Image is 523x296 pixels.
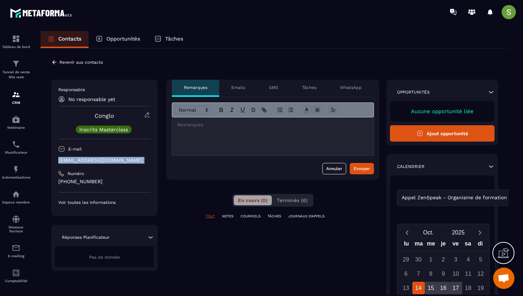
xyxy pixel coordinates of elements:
[41,31,89,48] a: Contacts
[2,160,30,185] a: automationsautomationsAutomatisations
[413,226,443,239] button: Open months overlay
[2,101,30,105] p: CRM
[238,197,268,203] span: En cours (0)
[340,85,362,90] p: WhatsApp
[397,108,487,115] p: Aucune opportunité liée
[241,214,260,219] p: COURRIELS
[390,125,495,142] button: Ajout opportunité
[412,268,425,280] div: 7
[462,239,474,251] div: sa
[425,282,437,294] div: 15
[269,85,278,90] p: SMS
[273,195,312,205] button: Terminés (6)
[2,29,30,54] a: formationformationTableau de bord
[12,90,20,99] img: formation
[12,244,20,252] img: email
[425,253,437,266] div: 1
[475,253,487,266] div: 5
[473,228,486,237] button: Next month
[450,253,462,266] div: 3
[58,200,150,205] p: Voir toutes les informations
[62,234,110,240] p: Réponses Planificateur
[449,239,462,251] div: ve
[2,45,30,49] p: Tableau de bord
[165,36,183,42] p: Tâches
[2,238,30,263] a: emailemailE-mailing
[412,253,425,266] div: 30
[2,254,30,258] p: E-mailing
[231,85,245,90] p: Emails
[425,239,437,251] div: me
[437,239,450,251] div: je
[2,126,30,129] p: Webinaire
[450,282,462,294] div: 17
[475,282,487,294] div: 19
[68,171,84,176] p: Numéro
[412,282,425,294] div: 14
[68,96,115,102] p: No responsable yet
[10,6,74,20] img: logo
[12,215,20,223] img: social-network
[413,239,425,251] div: ma
[350,163,374,174] button: Envoyer
[58,36,81,42] p: Contacts
[106,36,140,42] p: Opportunités
[12,115,20,124] img: automations
[322,163,346,174] button: Annuler
[400,228,413,237] button: Previous month
[222,214,233,219] p: NOTES
[2,135,30,160] a: schedulerschedulerPlanificateur
[462,253,475,266] div: 4
[400,194,508,202] span: Appel ZenSpeak - Organisme de formation
[147,31,190,48] a: Tâches
[12,165,20,174] img: automations
[184,85,207,90] p: Remarques
[2,210,30,238] a: social-networksocial-networkRéseaux Sociaux
[397,89,430,95] p: Opportunités
[2,85,30,110] a: formationformationCRM
[58,87,150,92] p: Responsable
[425,268,437,280] div: 8
[2,279,30,283] p: Comptabilité
[2,185,30,210] a: automationsautomationsEspace membre
[206,214,215,219] p: TOUT
[400,239,413,251] div: lu
[58,178,150,185] p: [PHONE_NUMBER]
[508,194,514,202] input: Search for option
[95,112,114,119] a: Conglo
[2,150,30,154] p: Planificateur
[89,31,147,48] a: Opportunités
[397,164,424,169] p: Calendrier
[277,197,308,203] span: Terminés (6)
[89,255,120,260] span: Pas de donnée
[2,225,30,233] p: Réseaux Sociaux
[475,268,487,280] div: 12
[2,200,30,204] p: Espace membre
[462,282,475,294] div: 18
[400,282,412,294] div: 13
[493,268,514,289] div: Ouvrir le chat
[2,110,30,135] a: automationsautomationsWebinaire
[354,165,370,172] div: Envoyer
[2,70,30,80] p: Tunnel de vente Site web
[2,263,30,288] a: accountantaccountantComptabilité
[12,140,20,149] img: scheduler
[12,35,20,43] img: formation
[12,269,20,277] img: accountant
[437,268,450,280] div: 9
[2,54,30,85] a: formationformationTunnel de vente Site web
[2,175,30,179] p: Automatisations
[288,214,324,219] p: JOURNAUX D'APPELS
[12,190,20,199] img: automations
[437,253,450,266] div: 2
[234,195,272,205] button: En cours (0)
[450,268,462,280] div: 10
[437,282,450,294] div: 16
[12,59,20,68] img: formation
[302,85,316,90] p: Tâches
[474,239,486,251] div: di
[79,127,128,132] p: Inscrits Masterclass
[443,226,473,239] button: Open years overlay
[400,268,412,280] div: 6
[462,268,475,280] div: 11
